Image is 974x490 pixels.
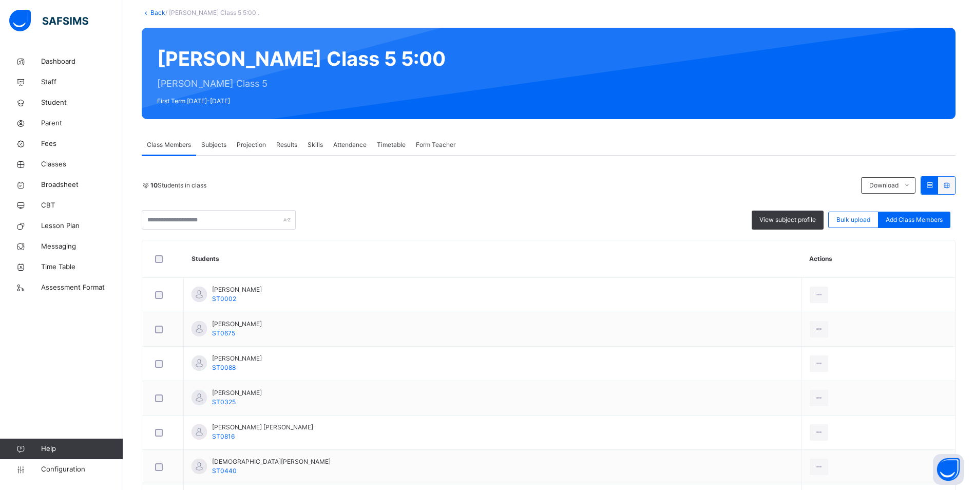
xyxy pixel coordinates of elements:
span: Subjects [201,140,226,149]
span: Fees [41,139,123,149]
span: / [PERSON_NAME] Class 5 5:00 . [165,9,259,16]
a: Back [150,9,165,16]
span: Add Class Members [886,215,943,224]
span: Form Teacher [416,140,455,149]
button: Open asap [933,454,964,485]
span: Timetable [377,140,406,149]
span: ST0088 [212,364,236,371]
img: safsims [9,10,88,31]
span: ST0325 [212,398,236,406]
span: ST0816 [212,432,235,440]
span: Students in class [150,181,206,190]
span: Student [41,98,123,108]
span: ST0002 [212,295,236,303]
span: Messaging [41,241,123,252]
span: Configuration [41,464,123,475]
span: View subject profile [759,215,816,224]
span: CBT [41,200,123,211]
span: Projection [237,140,266,149]
span: Class Members [147,140,191,149]
span: Time Table [41,262,123,272]
span: Staff [41,77,123,87]
span: Parent [41,118,123,128]
span: Assessment Format [41,282,123,293]
span: Broadsheet [41,180,123,190]
span: [PERSON_NAME] [PERSON_NAME] [212,423,313,432]
b: 10 [150,181,158,189]
span: [PERSON_NAME] [212,388,262,398]
span: Skills [308,140,323,149]
span: Attendance [333,140,367,149]
span: ST0440 [212,467,237,475]
span: Bulk upload [836,215,870,224]
span: ST0675 [212,329,235,337]
span: Download [869,181,899,190]
span: Results [276,140,297,149]
span: [PERSON_NAME] [212,354,262,363]
span: [DEMOGRAPHIC_DATA][PERSON_NAME] [212,457,331,466]
span: [PERSON_NAME] [212,319,262,329]
span: Classes [41,159,123,169]
th: Students [184,240,802,278]
span: Lesson Plan [41,221,123,231]
span: Help [41,444,123,454]
span: Dashboard [41,56,123,67]
th: Actions [801,240,955,278]
span: [PERSON_NAME] [212,285,262,294]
